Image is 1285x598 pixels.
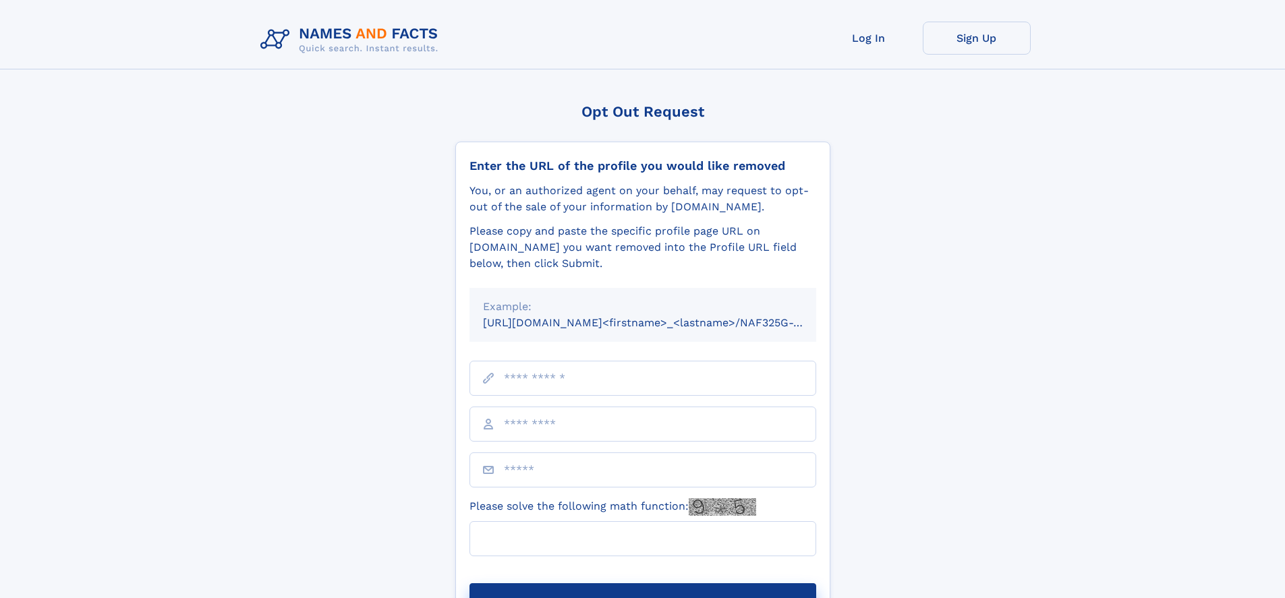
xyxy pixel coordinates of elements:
[455,103,830,120] div: Opt Out Request
[255,22,449,58] img: Logo Names and Facts
[469,183,816,215] div: You, or an authorized agent on your behalf, may request to opt-out of the sale of your informatio...
[469,223,816,272] div: Please copy and paste the specific profile page URL on [DOMAIN_NAME] you want removed into the Pr...
[483,299,803,315] div: Example:
[469,158,816,173] div: Enter the URL of the profile you would like removed
[469,498,756,516] label: Please solve the following math function:
[923,22,1031,55] a: Sign Up
[483,316,842,329] small: [URL][DOMAIN_NAME]<firstname>_<lastname>/NAF325G-xxxxxxxx
[815,22,923,55] a: Log In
